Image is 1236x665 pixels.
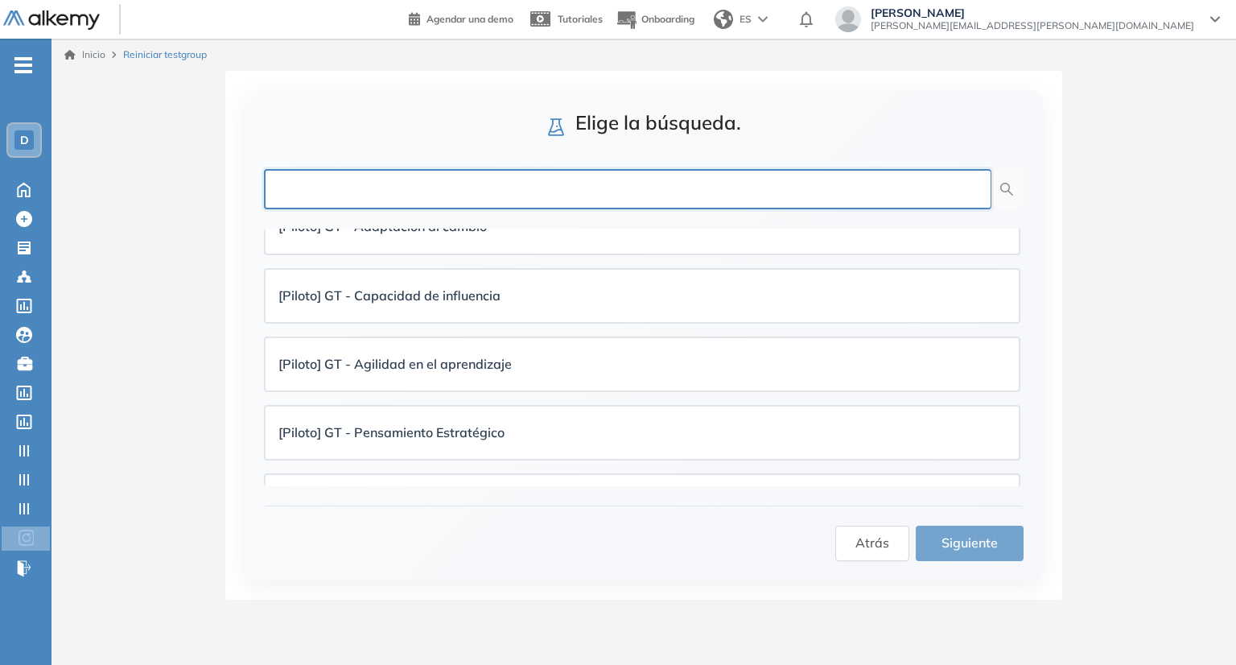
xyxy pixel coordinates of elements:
img: world [714,10,733,29]
span: search [991,182,1023,196]
span: [PERSON_NAME] [871,6,1194,19]
strong: [Piloto] GT - Agilidad en el aprendizaje [278,356,512,372]
span: Agendar una demo [426,13,513,25]
img: arrow [758,16,768,23]
i: - [14,64,32,67]
span: Atrás [855,533,889,553]
span: [PERSON_NAME][EMAIL_ADDRESS][PERSON_NAME][DOMAIN_NAME] [871,19,1194,32]
span: experiment [546,118,566,137]
a: Inicio [64,47,105,62]
button: search [991,173,1023,205]
a: Agendar una demo [409,8,513,27]
span: D [20,134,29,147]
button: Siguiente [916,526,1024,561]
button: Atrás [835,526,909,561]
span: Onboarding [641,13,694,25]
h3: Elige la búsqueda. [264,109,1024,137]
span: Tutoriales [558,13,603,25]
strong: [Piloto] GT - Capacidad de influencia [278,287,501,304]
span: ES [740,12,752,27]
span: Reiniciar testgroup [123,47,207,62]
img: Logo [3,10,100,31]
button: Onboarding [616,2,694,37]
strong: [Piloto] GT - Pensamiento Estratégico [278,424,505,440]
